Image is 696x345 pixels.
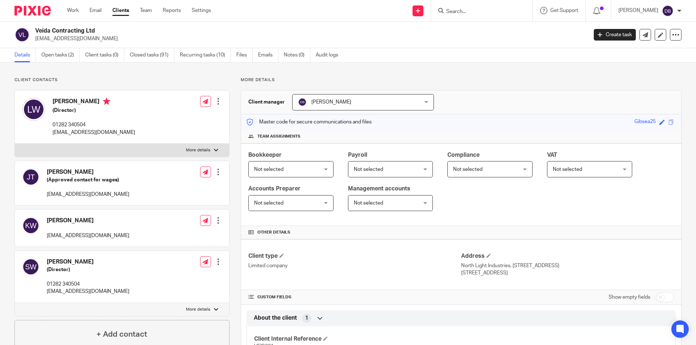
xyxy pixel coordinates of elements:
a: Reports [163,7,181,14]
p: More details [186,147,210,153]
h2: Veida Contracting Ltd [35,27,473,35]
a: Email [90,7,101,14]
i: Primary [103,98,110,105]
span: Other details [257,230,290,235]
p: More details [241,77,681,83]
h4: Address [461,252,674,260]
img: Pixie [14,6,51,16]
p: [EMAIL_ADDRESS][DOMAIN_NAME] [47,288,129,295]
span: Team assignments [257,134,301,139]
label: Show empty fields [609,294,650,301]
a: Open tasks (2) [41,48,80,62]
p: 01282 340504 [53,121,135,129]
h4: [PERSON_NAME] [53,98,135,107]
span: VAT [547,152,557,158]
span: Not selected [254,201,283,206]
a: Work [67,7,79,14]
h4: [PERSON_NAME] [47,258,129,266]
p: Limited company [248,262,461,269]
div: Gibsea25 [634,118,656,126]
a: Clients [112,7,129,14]
h5: (Director) [47,266,129,273]
span: 1 [305,315,308,322]
p: [PERSON_NAME] [618,7,658,14]
span: Not selected [453,167,482,172]
span: Payroll [348,152,367,158]
h4: Client type [248,252,461,260]
a: Details [14,48,36,62]
img: svg%3E [22,258,40,275]
span: Compliance [447,152,480,158]
a: Audit logs [316,48,344,62]
p: North Light Industries, [STREET_ADDRESS] [461,262,674,269]
h4: CUSTOM FIELDS [248,294,461,300]
h4: Client Internal Reference [254,335,461,343]
img: svg%3E [22,98,45,121]
p: Master code for secure communications and files [246,118,372,126]
input: Search [446,9,511,15]
h4: [PERSON_NAME] [47,168,129,176]
p: Client contacts [14,77,229,83]
span: Management accounts [348,186,410,192]
h3: Client manager [248,98,285,106]
a: Closed tasks (91) [130,48,174,62]
h4: [PERSON_NAME] [47,217,129,224]
span: Not selected [354,201,383,206]
span: Not selected [254,167,283,172]
a: Notes (0) [284,48,310,62]
p: [STREET_ADDRESS] [461,269,674,277]
a: Emails [258,48,278,62]
img: svg%3E [14,27,30,42]
img: svg%3E [298,98,307,106]
span: Not selected [354,167,383,172]
p: [EMAIL_ADDRESS][DOMAIN_NAME] [35,35,583,42]
h5: (Director) [53,107,135,114]
img: svg%3E [22,168,40,186]
span: Accounts Preparer [248,186,301,192]
h4: + Add contact [96,329,147,340]
a: Client tasks (0) [85,48,124,62]
a: Create task [594,29,636,41]
img: svg%3E [662,5,674,17]
img: svg%3E [22,217,40,234]
a: Recurring tasks (10) [180,48,231,62]
span: [PERSON_NAME] [311,100,351,105]
p: [EMAIL_ADDRESS][DOMAIN_NAME] [53,129,135,136]
span: About the client [254,314,297,322]
a: Files [236,48,253,62]
span: Not selected [553,167,582,172]
p: [EMAIL_ADDRESS][DOMAIN_NAME] [47,232,129,239]
a: Settings [192,7,211,14]
p: [EMAIL_ADDRESS][DOMAIN_NAME] [47,191,129,198]
span: Bookkeeper [248,152,282,158]
p: 01282 340504 [47,281,129,288]
p: More details [186,307,210,312]
a: Team [140,7,152,14]
h5: (Approved contact for wages) [47,176,129,184]
span: Get Support [550,8,578,13]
